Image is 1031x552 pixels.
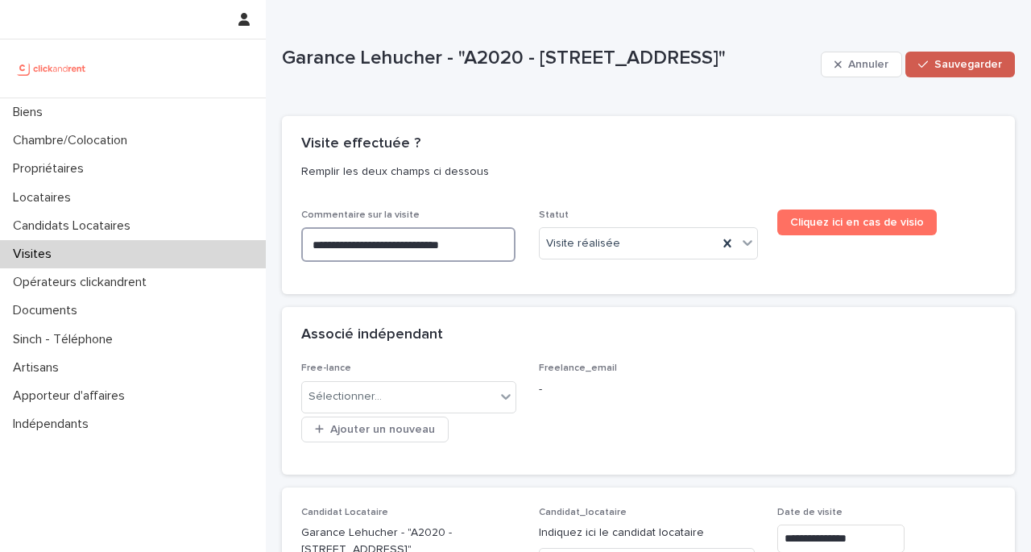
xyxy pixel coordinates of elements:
[790,217,924,228] font: Cliquez ici en cas de visio
[13,162,84,175] font: Propriétaires
[301,417,449,442] button: Ajouter un nouveau
[301,327,443,342] font: Associé indépendant
[13,417,89,430] font: Indépendants
[13,276,147,288] font: Opérateurs clickandrent
[308,391,382,402] font: Sélectionner...
[848,59,888,70] font: Annuler
[934,59,1002,70] font: Sauvegarder
[301,136,420,151] font: Visite effectuée ?
[301,166,489,177] font: Remplir les deux champs ci dessous
[13,333,113,346] font: Sinch - Téléphone
[301,210,420,220] font: Commentaire sur la visite
[821,52,902,77] button: Annuler
[13,247,52,260] font: Visites
[301,363,351,373] font: Free-lance
[539,363,617,373] font: Freelance_email
[539,527,704,538] font: Indiquez ici le candidat locataire
[301,508,388,517] font: Candidat Locataire
[13,219,130,232] font: Candidats Locataires
[13,389,125,402] font: Apporteur d'affaires
[13,106,43,118] font: Biens
[330,424,435,435] font: Ajouter un nouveau
[13,361,59,374] font: Artisans
[905,52,1015,77] button: Sauvegarder
[13,304,77,317] font: Documents
[539,384,542,395] font: -
[777,508,843,517] font: Date de visite
[282,48,726,68] font: Garance Lehucher - "A2020 - [STREET_ADDRESS]"
[539,508,627,517] font: Candidat_locataire
[13,134,127,147] font: Chambre/Colocation
[546,238,620,249] font: Visite réalisée
[13,191,71,204] font: Locataires
[539,210,569,220] font: Statut
[13,52,91,85] img: UCB0brd3T0yccxBKYDjQ
[777,210,937,235] a: Cliquez ici en cas de visio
